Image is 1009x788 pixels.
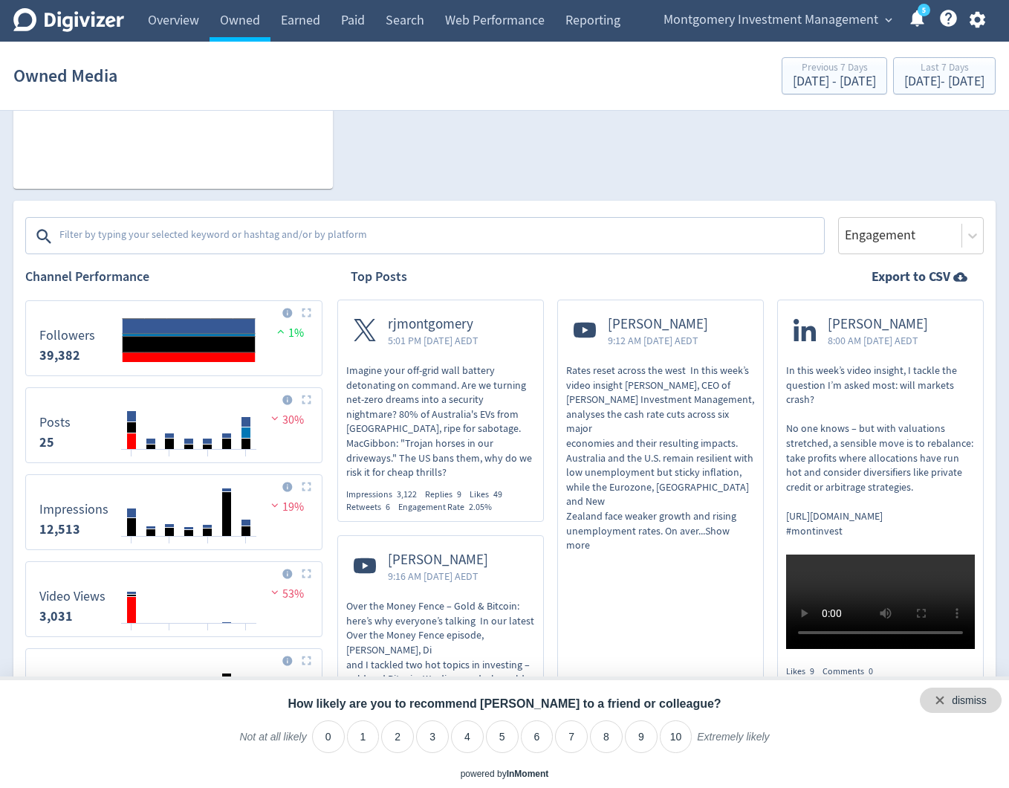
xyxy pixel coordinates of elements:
text: 10/10 [160,629,178,639]
text: 14/10 [237,542,255,552]
dt: Posts [39,414,71,431]
img: Placeholder [302,569,311,578]
div: Previous 7 Days [793,62,876,75]
div: Retweets [346,501,398,514]
a: 5 [918,4,930,16]
span: Zealand face weaker growth and rising [566,509,736,523]
span: here’s why everyone’s talking In our latest [346,614,534,627]
text: 08/10 [123,455,140,465]
div: Impressions [346,488,425,501]
img: negative-performance.svg [267,413,282,424]
div: [DATE] - [DATE] [793,75,876,88]
button: Montgomery Investment Management [658,8,896,32]
span: Montgomery Investment Management [664,8,878,32]
dt: Impressions [39,501,108,518]
text: 5 [922,5,926,16]
li: 0 [312,720,345,753]
span: 30% [267,413,304,427]
a: [PERSON_NAME]8:00 AM [DATE] AEDTIn this week’s video insight, I tackle the question I’m asked mos... [778,300,983,653]
span: Show more [566,524,732,552]
li: 7 [555,720,588,753]
div: [DATE] - [DATE] [904,75,984,88]
text: 14/10 [237,629,255,639]
li: 10 [660,720,692,753]
span: 3,122 [397,488,417,500]
span: video insight [PERSON_NAME], CEO of [566,378,730,392]
span: 9 [457,488,461,500]
text: 12/10 [199,542,217,552]
span: 8:00 AM [DATE] AEDT [828,333,928,348]
text: 12/10 [199,455,217,465]
span: Over the Money Fence – Gold & Bitcoin: [346,599,519,613]
span: Rates reset across the west In this week’s [566,364,749,377]
li: 1 [347,720,380,753]
li: 5 [486,720,519,753]
span: Over the Money Fence episode, [PERSON_NAME], Di [346,628,486,656]
span: analyses the cash rate cuts across six major [566,407,731,436]
span: economies and their resulting impacts. [566,436,738,450]
dt: Engagements [39,675,116,692]
a: InMoment [507,769,549,779]
strong: 3,031 [39,607,73,625]
span: unemployment rates. On aver [566,524,698,537]
li: 3 [416,720,449,753]
span: gold and Bitcoin. We discussed why gold [346,672,525,685]
strong: 25 [39,433,54,451]
svg: Engagements 152 [32,655,316,717]
img: negative-performance.svg [267,500,282,511]
li: 9 [625,720,658,753]
div: Close survey [920,688,1002,713]
img: Placeholder [302,308,311,317]
img: positive-performance.svg [273,326,288,337]
span: rjmontgomery [388,316,478,333]
text: 08/10 [123,629,140,639]
img: Placeholder [302,656,311,665]
svg: Impressions 12,513 [32,481,316,543]
span: low unemployment but sticky inflation, [566,465,742,479]
dt: Video Views [39,588,106,605]
span: 19% [267,500,304,514]
text: 08/10 [123,542,140,552]
dt: Followers [39,327,95,344]
svg: Posts 25 [32,394,316,456]
svg: Video Views 3,031 [32,568,316,630]
button: Previous 7 Days[DATE] - [DATE] [782,57,887,94]
div: Last 7 Days [904,62,984,75]
span: [PERSON_NAME] [388,552,488,569]
span: 9:16 AM [DATE] AEDT [388,569,488,584]
div: powered by inmoment [461,768,549,781]
span: [PERSON_NAME] Investment Management, [566,393,754,406]
text: 10/10 [160,542,178,552]
text: 10/10 [160,455,178,465]
span: [PERSON_NAME] [828,316,928,333]
span: 2.05% [469,501,492,513]
text: 14/10 [237,455,255,465]
strong: 39,382 [39,346,80,364]
span: 49 [493,488,502,500]
li: 6 [521,720,554,753]
img: Placeholder [302,395,311,404]
span: 53% [267,587,304,601]
span: 5:01 PM [DATE] AEDT [388,333,478,348]
label: Extremely likely [697,730,769,755]
p: In this week’s video insight, I tackle the question I’m asked most: will markets crash? No one kn... [786,364,975,538]
a: rjmontgomery5:01 PM [DATE] AEDTImagine your off-grid wall battery detonating on command. Are we t... [338,300,543,480]
span: ... [566,524,732,552]
svg: Followers 0 [32,307,316,369]
div: Engagement Rate [398,501,500,514]
div: dismiss [952,694,987,708]
span: expand_more [882,13,895,27]
span: [PERSON_NAME] [608,316,708,333]
li: 2 [381,720,414,753]
span: 60% [267,674,304,688]
text: 12/10 [199,629,217,639]
button: Last 7 Days[DATE]- [DATE] [893,57,996,94]
li: 4 [451,720,484,753]
span: Australia and the U.S. remain resilient with [566,451,753,465]
img: negative-performance.svg [267,674,282,685]
span: 9 [810,665,814,677]
iframe: https://www.youtube.com/watch?v=QjCUicwD1ys [558,561,763,673]
span: while the Eurozone, [GEOGRAPHIC_DATA] and New [566,480,751,508]
label: Not at all likely [239,730,306,755]
strong: Export to CSV [872,268,950,286]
